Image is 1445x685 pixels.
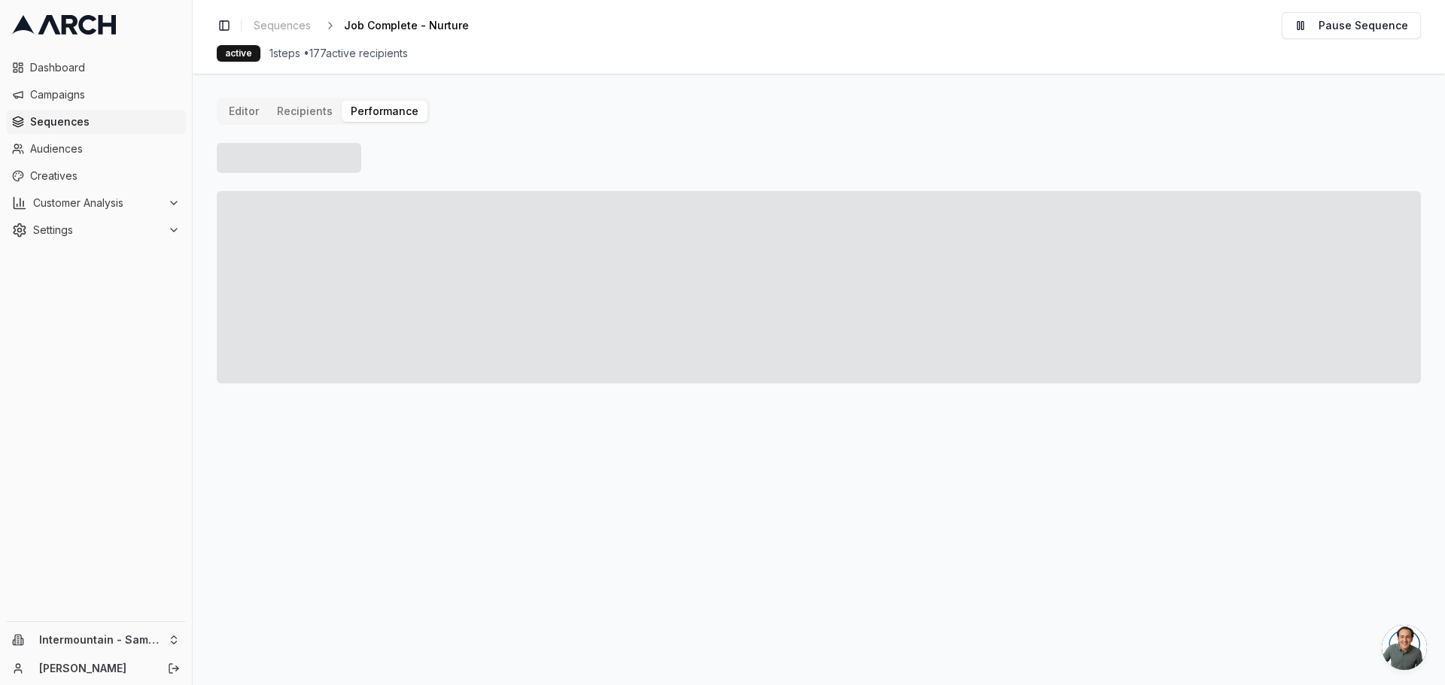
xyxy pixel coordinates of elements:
a: Creatives [6,164,186,188]
button: Intermountain - Same Day [6,628,186,652]
a: Campaigns [6,83,186,107]
button: Log out [163,658,184,679]
div: active [217,45,260,62]
span: Creatives [30,168,180,183]
span: Intermountain - Same Day [39,633,162,647]
span: Dashboard [30,60,180,75]
span: Job Complete - Nurture [344,18,469,33]
a: Audiences [6,137,186,161]
span: Audiences [30,141,180,156]
a: Open chat [1382,625,1427,670]
a: Sequences [248,15,317,36]
span: Sequences [254,18,311,33]
a: Dashboard [6,56,186,80]
span: Campaigns [30,87,180,102]
button: Settings [6,218,186,242]
nav: breadcrumb [248,15,493,36]
a: Sequences [6,110,186,134]
button: Pause Sequence [1282,12,1421,39]
a: [PERSON_NAME] [39,661,151,676]
button: Performance [342,101,427,122]
span: Customer Analysis [33,195,162,211]
span: Sequences [30,114,180,129]
span: 1 steps • 177 active recipients [269,46,408,61]
button: Customer Analysis [6,191,186,215]
button: Editor [220,101,268,122]
button: Recipients [268,101,342,122]
span: Settings [33,223,162,238]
